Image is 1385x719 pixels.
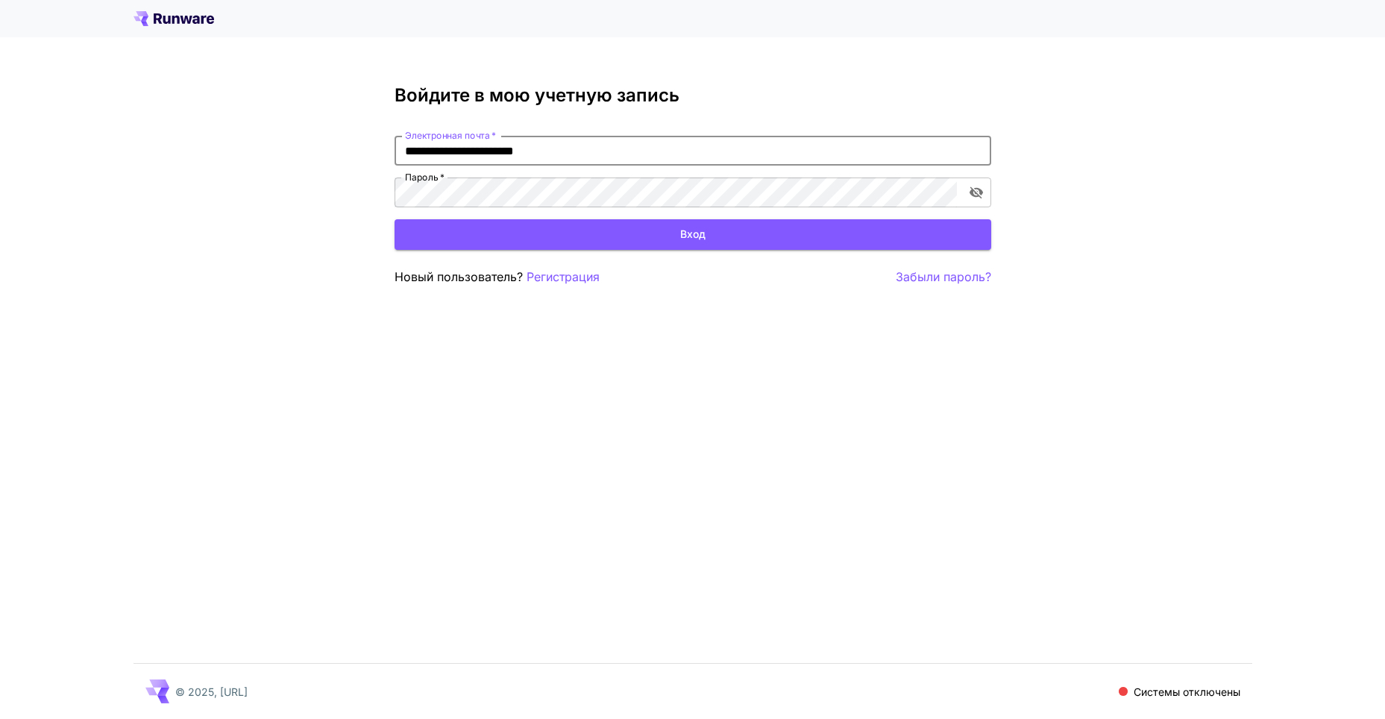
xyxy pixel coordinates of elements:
button: переключить видимость пароля [963,179,990,206]
ya-tr-span: Системы отключены [1134,685,1240,698]
ya-tr-span: Войдите в мою учетную запись [395,84,679,106]
ya-tr-span: Электронная почта [405,130,489,141]
ya-tr-span: Пароль [405,172,438,183]
button: Забыли пароль? [896,268,991,286]
ya-tr-span: Регистрация [527,269,600,284]
ya-tr-span: © 2025, [URL] [175,685,248,698]
ya-tr-span: Забыли пароль? [896,269,991,284]
ya-tr-span: Вход [680,225,706,244]
button: Вход [395,219,991,250]
ya-tr-span: Новый пользователь? [395,269,523,284]
button: Регистрация [527,268,600,286]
